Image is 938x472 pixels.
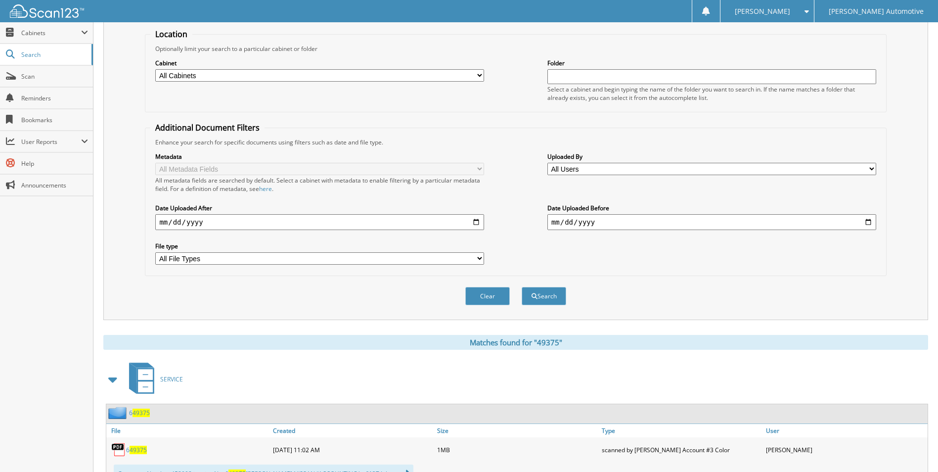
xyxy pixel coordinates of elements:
[21,94,88,102] span: Reminders
[155,176,484,193] div: All metadata fields are searched by default. Select a cabinet with metadata to enable filtering b...
[123,360,183,399] a: SERVICE
[10,4,84,18] img: scan123-logo-white.svg
[547,214,876,230] input: end
[21,116,88,124] span: Bookmarks
[763,440,928,460] div: [PERSON_NAME]
[735,8,790,14] span: [PERSON_NAME]
[108,407,129,419] img: folder2.png
[547,59,876,67] label: Folder
[547,85,876,102] div: Select a cabinet and begin typing the name of the folder you want to search in. If the name match...
[155,152,484,161] label: Metadata
[133,409,150,417] span: 49375
[21,50,87,59] span: Search
[829,8,924,14] span: [PERSON_NAME] Automotive
[111,442,126,457] img: PDF.png
[889,425,938,472] iframe: Chat Widget
[106,424,270,437] a: File
[21,72,88,81] span: Scan
[129,409,150,417] a: 649375
[155,204,484,212] label: Date Uploaded After
[126,446,147,454] a: 649375
[150,122,265,133] legend: Additional Document Filters
[599,424,763,437] a: Type
[21,138,81,146] span: User Reports
[160,375,183,383] span: SERVICE
[150,45,881,53] div: Optionally limit your search to a particular cabinet or folder
[763,424,928,437] a: User
[21,29,81,37] span: Cabinets
[270,424,435,437] a: Created
[155,214,484,230] input: start
[547,204,876,212] label: Date Uploaded Before
[435,424,599,437] a: Size
[150,29,192,40] legend: Location
[599,440,763,460] div: scanned by [PERSON_NAME] Account #3 Color
[547,152,876,161] label: Uploaded By
[259,185,272,193] a: here
[465,287,510,305] button: Clear
[270,440,435,460] div: [DATE] 11:02 AM
[103,335,928,350] div: Matches found for "49375"
[21,159,88,168] span: Help
[21,181,88,189] span: Announcements
[130,446,147,454] span: 49375
[435,440,599,460] div: 1MB
[150,138,881,146] div: Enhance your search for specific documents using filters such as date and file type.
[522,287,566,305] button: Search
[155,59,484,67] label: Cabinet
[155,242,484,250] label: File type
